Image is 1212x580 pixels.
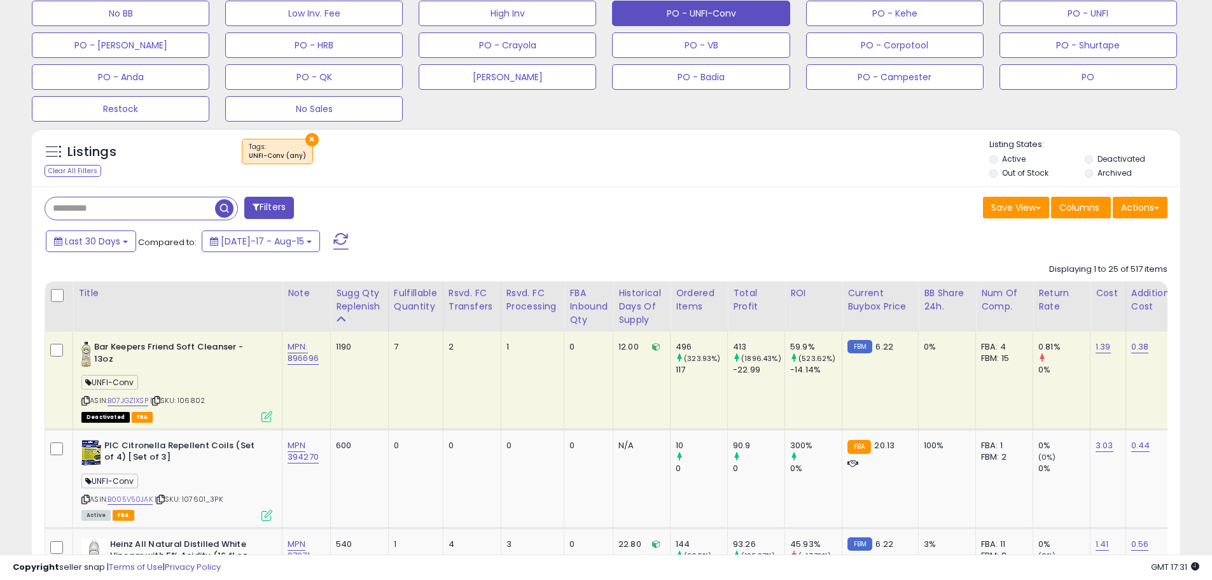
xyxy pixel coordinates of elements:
small: FBM [847,537,872,551]
div: 413 [733,341,784,353]
small: FBM [847,340,872,353]
div: Total Profit [733,286,779,313]
p: Listing States: [989,139,1180,151]
button: × [305,133,319,146]
div: Cost [1096,286,1120,300]
div: Displaying 1 to 25 of 517 items [1049,264,1167,276]
button: Actions [1113,197,1167,218]
div: 3 [506,539,555,550]
div: 1190 [336,341,379,353]
div: BB Share 24h. [924,286,970,313]
b: Bar Keepers Friend Soft Cleanser - 13oz [94,341,249,368]
div: 22.80 [618,539,660,550]
button: Last 30 Days [46,230,136,252]
div: 0 [733,463,784,474]
button: PO - [PERSON_NAME] [32,32,209,58]
div: N/A [618,440,660,451]
a: B07JGZ1XSP [108,395,148,406]
img: 51iT8Rgu2EL._SL40_.jpg [81,440,101,465]
img: 41FbG0rWwYL._SL40_.jpg [81,341,91,367]
div: 540 [336,539,379,550]
small: (0%) [1038,452,1056,462]
div: Historical Days Of Supply [618,286,665,327]
small: FBA [847,440,871,454]
div: FBA: 4 [981,341,1023,353]
a: MPN 394270 [288,439,319,463]
span: 6.22 [875,341,893,353]
div: Note [288,286,325,300]
div: 0.81% [1038,341,1090,353]
label: Out of Stock [1002,167,1048,178]
button: PO - UNFI [1000,1,1177,26]
div: -14.14% [790,364,842,376]
div: 0% [1038,364,1090,376]
div: FBA: 1 [981,440,1023,451]
span: Columns [1059,201,1099,214]
div: 45.93% [790,539,842,550]
button: [DATE]-17 - Aug-15 [202,230,320,252]
div: 0 [449,440,491,451]
div: 0 [569,539,603,550]
div: 59.9% [790,341,842,353]
strong: Copyright [13,561,59,573]
button: Restock [32,96,209,122]
a: MPN 97071 [288,538,310,562]
div: 12.00 [618,341,660,353]
img: 414A2o6CNHL._SL40_.jpg [81,539,107,564]
label: Deactivated [1097,153,1145,164]
span: UNFI-Conv [81,474,138,488]
span: 20.13 [874,439,895,451]
a: Terms of Use [109,561,163,573]
small: (1896.43%) [741,353,781,364]
div: Ordered Items [676,286,722,313]
button: Low Inv. Fee [225,1,403,26]
div: Current Buybox Price [847,286,913,313]
div: 3% [924,539,966,550]
span: FBA [113,510,134,521]
small: (323.93%) [684,353,720,364]
div: 0 [569,440,603,451]
div: Additional Cost [1131,286,1178,313]
div: 2 [449,341,491,353]
small: (523.62%) [798,353,835,364]
span: All listings currently available for purchase on Amazon [81,510,111,521]
span: FBA [132,412,153,423]
div: 0% [924,341,966,353]
div: ROI [790,286,837,300]
span: Compared to: [138,236,197,248]
div: 0 [569,341,603,353]
button: PO - HRB [225,32,403,58]
a: MPN: 896696 [288,341,319,365]
a: 1.39 [1096,341,1111,353]
div: 90.9 [733,440,784,451]
button: Save View [983,197,1049,218]
span: UNFI-Conv [81,375,138,390]
label: Archived [1097,167,1132,178]
div: 117 [676,364,727,376]
div: 0% [1038,539,1090,550]
span: | SKU: 107601_3PK [155,494,223,504]
button: [PERSON_NAME] [419,64,596,90]
div: ASIN: [81,440,272,520]
span: | SKU: 106802 [150,395,205,406]
b: Heinz All Natural Distilled White Vinegar with 5% Acidity (16 fl oz Bottle) [110,539,265,577]
span: Last 30 Days [65,235,120,248]
th: Please note that this number is a calculation based on your required days of coverage and your ve... [331,281,389,332]
a: 0.44 [1131,439,1150,452]
button: PO - VB [612,32,790,58]
div: 0% [1038,440,1090,451]
a: B005V50JAK [108,494,153,505]
button: Filters [244,197,294,219]
h5: Listings [67,143,116,161]
button: PO - Badia [612,64,790,90]
div: seller snap | | [13,562,221,574]
div: Title [78,286,277,300]
a: 0.56 [1131,538,1149,551]
a: 1.41 [1096,538,1109,551]
b: PIC Citronella Repellent Coils (Set of 4) [Set of 3] [104,440,259,467]
div: 10 [676,440,727,451]
span: Tags : [249,142,306,161]
button: Columns [1051,197,1111,218]
span: 6.22 [875,538,893,550]
div: FBM: 2 [981,451,1023,463]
